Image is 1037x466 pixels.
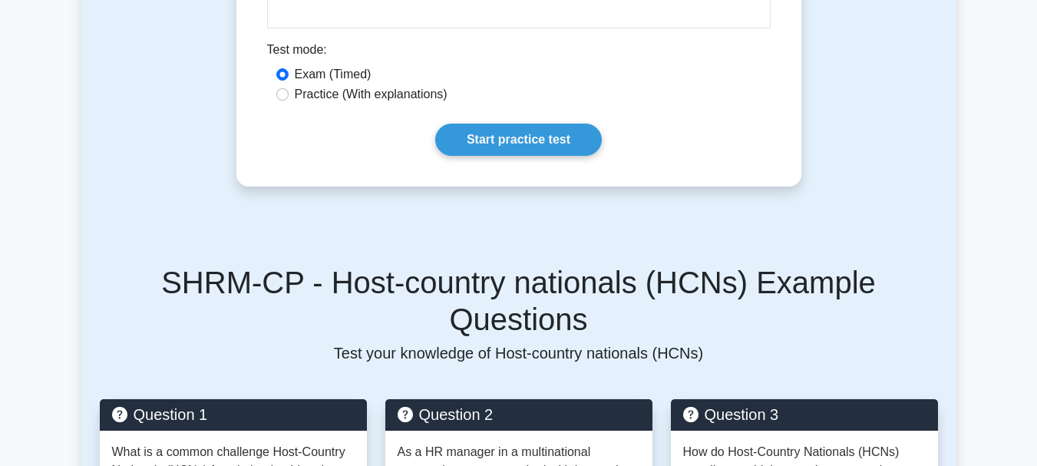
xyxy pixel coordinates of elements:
[100,344,938,362] p: Test your knowledge of Host-country nationals (HCNs)
[112,405,355,424] h5: Question 1
[295,85,447,104] label: Practice (With explanations)
[683,405,926,424] h5: Question 3
[100,264,938,338] h5: SHRM-CP - Host-country nationals (HCNs) Example Questions
[435,124,602,156] a: Start practice test
[295,65,372,84] label: Exam (Timed)
[398,405,640,424] h5: Question 2
[267,41,771,65] div: Test mode:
